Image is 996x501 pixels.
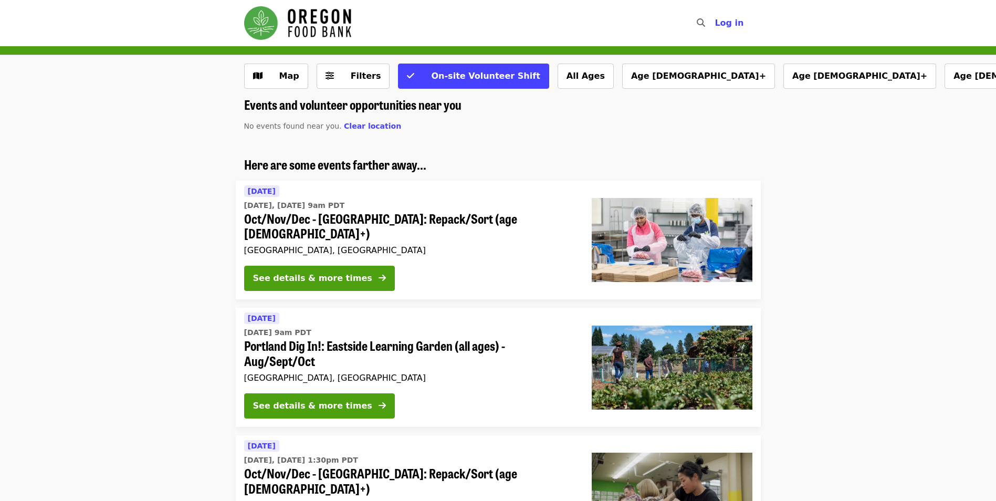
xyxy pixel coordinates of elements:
[244,245,575,255] div: [GEOGRAPHIC_DATA], [GEOGRAPHIC_DATA]
[244,455,358,466] time: [DATE], [DATE] 1:30pm PDT
[711,11,720,36] input: Search
[244,466,575,496] span: Oct/Nov/Dec - [GEOGRAPHIC_DATA]: Repack/Sort (age [DEMOGRAPHIC_DATA]+)
[236,181,761,300] a: See details for "Oct/Nov/Dec - Beaverton: Repack/Sort (age 10+)"
[244,200,345,211] time: [DATE], [DATE] 9am PDT
[317,64,390,89] button: Filters (0 selected)
[706,13,752,34] button: Log in
[248,187,276,195] span: [DATE]
[344,122,401,130] span: Clear location
[253,400,372,412] div: See details & more times
[783,64,936,89] button: Age [DEMOGRAPHIC_DATA]+
[248,442,276,450] span: [DATE]
[253,71,263,81] i: map icon
[697,18,705,28] i: search icon
[236,308,761,427] a: See details for "Portland Dig In!: Eastside Learning Garden (all ages) - Aug/Sept/Oct"
[431,71,540,81] span: On-site Volunteer Shift
[558,64,614,89] button: All Ages
[379,401,386,411] i: arrow-right icon
[244,327,311,338] time: [DATE] 9am PDT
[244,95,462,113] span: Events and volunteer opportunities near you
[398,64,549,89] button: On-site Volunteer Shift
[351,71,381,81] span: Filters
[592,198,752,282] img: Oct/Nov/Dec - Beaverton: Repack/Sort (age 10+) organized by Oregon Food Bank
[248,314,276,322] span: [DATE]
[326,71,334,81] i: sliders-h icon
[253,272,372,285] div: See details & more times
[244,338,575,369] span: Portland Dig In!: Eastside Learning Garden (all ages) - Aug/Sept/Oct
[622,64,775,89] button: Age [DEMOGRAPHIC_DATA]+
[244,266,395,291] button: See details & more times
[344,121,401,132] button: Clear location
[407,71,414,81] i: check icon
[715,18,743,28] span: Log in
[244,122,342,130] span: No events found near you.
[244,6,351,40] img: Oregon Food Bank - Home
[244,64,308,89] button: Show map view
[244,393,395,419] button: See details & more times
[279,71,299,81] span: Map
[244,155,426,173] span: Here are some events farther away...
[379,273,386,283] i: arrow-right icon
[244,373,575,383] div: [GEOGRAPHIC_DATA], [GEOGRAPHIC_DATA]
[244,211,575,242] span: Oct/Nov/Dec - [GEOGRAPHIC_DATA]: Repack/Sort (age [DEMOGRAPHIC_DATA]+)
[592,326,752,410] img: Portland Dig In!: Eastside Learning Garden (all ages) - Aug/Sept/Oct organized by Oregon Food Bank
